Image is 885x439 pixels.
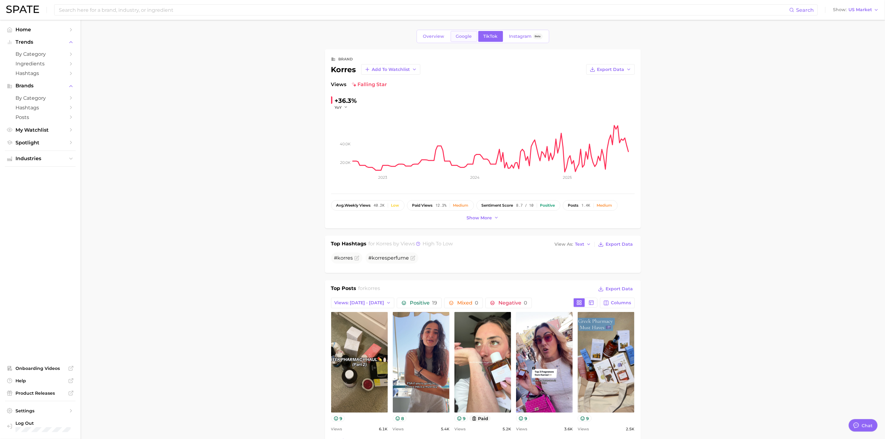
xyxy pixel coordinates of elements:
span: high to low [423,241,453,247]
tspan: 20.0k [340,160,351,165]
button: paid views12.3%Medium [407,200,474,211]
div: +36.3% [335,96,357,106]
span: Positive [410,301,437,305]
div: Medium [597,203,612,208]
span: Trends [15,39,65,45]
span: korres [338,255,353,261]
span: Instagram [509,34,532,39]
span: Industries [15,156,65,161]
span: Search [796,7,814,13]
button: Flag as miscategorized or irrelevant [354,256,359,261]
span: Text [575,243,585,246]
span: Home [15,27,65,33]
span: 8.7 / 10 [516,203,534,208]
span: Show more [467,215,492,221]
button: 9 [331,415,345,422]
button: View AsText [553,240,593,248]
button: posts1.4kMedium [563,200,618,211]
a: TikTok [478,31,503,42]
a: My Watchlist [5,125,76,135]
span: Beta [535,34,541,39]
span: Columns [611,300,631,305]
span: Views [331,425,342,433]
div: korres [331,64,420,75]
button: ShowUS Market [831,6,880,14]
span: Views [578,425,589,433]
span: korres [376,241,392,247]
span: Negative [498,301,527,305]
span: Export Data [597,67,624,72]
span: posts [568,203,579,208]
span: Posts [15,114,65,120]
span: Brands [15,83,65,89]
a: Product Releases [5,389,76,398]
div: Medium [453,203,469,208]
button: Trends [5,37,76,47]
span: 3.6k [564,425,573,433]
div: brand [339,55,353,63]
span: 1.4k [582,203,590,208]
span: YoY [335,105,342,110]
span: View As [555,243,573,246]
span: korres [372,255,388,261]
span: Views [454,425,466,433]
button: Views: [DATE] - [DATE] [331,298,395,308]
a: Hashtags [5,103,76,112]
button: Columns [600,298,634,308]
button: Add to Watchlist [361,64,420,75]
span: sentiment score [482,203,513,208]
h1: Top Posts [331,285,357,294]
span: by Category [15,51,65,57]
button: Flag as miscategorized or irrelevant [410,256,415,261]
span: # perfume [369,255,409,261]
a: Google [451,31,477,42]
span: Help [15,378,65,384]
abbr: average [336,203,345,208]
a: Onboarding Videos [5,364,76,373]
tspan: 2023 [378,175,387,180]
span: My Watchlist [15,127,65,133]
span: 6.1k [379,425,388,433]
span: 5.2k [502,425,511,433]
button: 9 [578,415,592,422]
button: Show more [465,214,501,222]
a: by Category [5,49,76,59]
a: by Category [5,93,76,103]
span: 0 [524,300,527,306]
a: Log out. Currently logged in with e-mail jdurbin@soldejaneiro.com. [5,419,76,434]
span: Export Data [606,286,633,292]
span: Show [833,8,847,11]
button: avg.weekly views40.2kLow [331,200,405,211]
button: 9 [516,415,530,422]
span: Log Out [15,420,73,426]
span: Product Releases [15,390,65,396]
span: Mixed [457,301,478,305]
a: Ingredients [5,59,76,68]
a: Help [5,376,76,385]
button: 8 [393,415,407,422]
span: Views [516,425,527,433]
span: 2.5k [626,425,634,433]
span: Settings [15,408,65,414]
h2: for [358,285,380,294]
a: Posts [5,112,76,122]
button: Export Data [597,285,634,293]
button: YoY [335,105,348,110]
a: Overview [418,31,450,42]
a: Settings [5,406,76,415]
button: paid [469,415,491,422]
span: 5.4k [441,425,449,433]
span: korres [365,285,380,291]
button: Export Data [597,240,634,249]
a: InstagramBeta [504,31,548,42]
div: Low [391,203,399,208]
span: Hashtags [15,70,65,76]
span: 0 [475,300,478,306]
span: Google [456,34,472,39]
span: falling star [352,81,387,88]
tspan: 2025 [563,175,572,180]
a: Hashtags [5,68,76,78]
img: falling star [352,82,357,87]
a: Spotlight [5,138,76,147]
span: Views [393,425,404,433]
